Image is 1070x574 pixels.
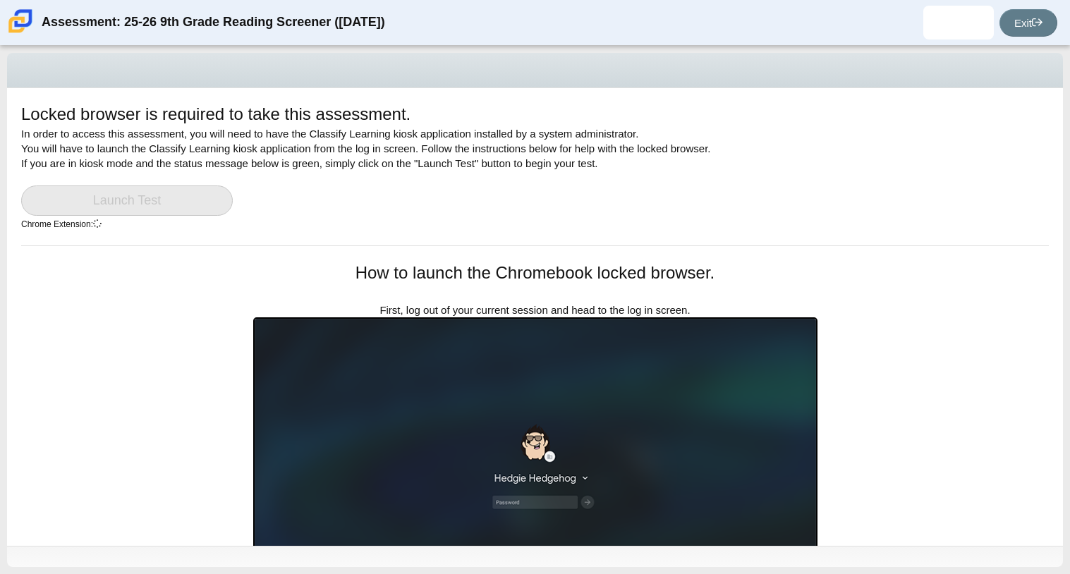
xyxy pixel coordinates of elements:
div: Assessment: 25-26 9th Grade Reading Screener ([DATE]) [42,6,385,39]
small: Chrome Extension: [21,219,102,229]
div: In order to access this assessment, you will need to have the Classify Learning kiosk application... [21,102,1049,245]
a: Carmen School of Science & Technology [6,26,35,38]
a: Exit [999,9,1057,37]
h1: How to launch the Chromebook locked browser. [253,261,817,285]
img: Carmen School of Science & Technology [6,6,35,36]
img: charmel.banks.vPjmOr [947,11,970,34]
a: Launch Test [21,185,233,216]
h1: Locked browser is required to take this assessment. [21,102,411,126]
